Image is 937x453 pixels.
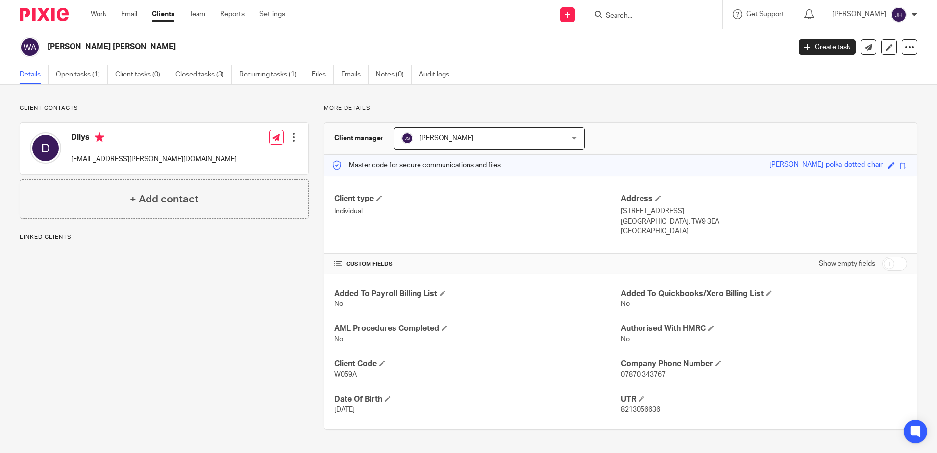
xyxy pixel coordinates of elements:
p: Individual [334,206,620,216]
a: Client tasks (0) [115,65,168,84]
a: Clients [152,9,174,19]
span: No [621,336,630,343]
a: Notes (0) [376,65,412,84]
h4: Added To Quickbooks/Xero Billing List [621,289,907,299]
a: Email [121,9,137,19]
span: [DATE] [334,406,355,413]
label: Show empty fields [819,259,875,269]
h4: UTR [621,394,907,404]
img: svg%3E [30,132,61,164]
p: Linked clients [20,233,309,241]
span: [PERSON_NAME] [419,135,473,142]
span: Get Support [746,11,784,18]
h4: CUSTOM FIELDS [334,260,620,268]
h4: Added To Payroll Billing List [334,289,620,299]
a: Settings [259,9,285,19]
a: Reports [220,9,245,19]
p: Client contacts [20,104,309,112]
p: More details [324,104,917,112]
a: Work [91,9,106,19]
img: svg%3E [891,7,907,23]
h2: [PERSON_NAME] [PERSON_NAME] [48,42,637,52]
img: Pixie [20,8,69,21]
p: [PERSON_NAME] [832,9,886,19]
h4: Authorised With HMRC [621,324,907,334]
h4: Address [621,194,907,204]
input: Search [605,12,693,21]
h4: Client Code [334,359,620,369]
a: Closed tasks (3) [175,65,232,84]
h4: Date Of Birth [334,394,620,404]
i: Primary [95,132,104,142]
span: 8213056636 [621,406,660,413]
a: Audit logs [419,65,457,84]
a: Emails [341,65,369,84]
p: [STREET_ADDRESS] [621,206,907,216]
span: W059A [334,371,357,378]
a: Team [189,9,205,19]
a: Files [312,65,334,84]
p: [GEOGRAPHIC_DATA], TW9 3EA [621,217,907,226]
h4: Dilys [71,132,237,145]
h4: AML Procedures Completed [334,324,620,334]
div: [PERSON_NAME]-polka-dotted-chair [769,160,883,171]
h4: Client type [334,194,620,204]
img: svg%3E [20,37,40,57]
p: [GEOGRAPHIC_DATA] [621,226,907,236]
span: 07870 343767 [621,371,666,378]
a: Recurring tasks (1) [239,65,304,84]
h4: Company Phone Number [621,359,907,369]
p: [EMAIL_ADDRESS][PERSON_NAME][DOMAIN_NAME] [71,154,237,164]
span: No [334,301,343,307]
span: No [334,336,343,343]
p: Master code for secure communications and files [332,160,501,170]
h4: + Add contact [130,192,198,207]
a: Details [20,65,49,84]
h3: Client manager [334,133,384,143]
img: svg%3E [401,132,413,144]
a: Create task [799,39,856,55]
span: No [621,301,630,307]
a: Open tasks (1) [56,65,108,84]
